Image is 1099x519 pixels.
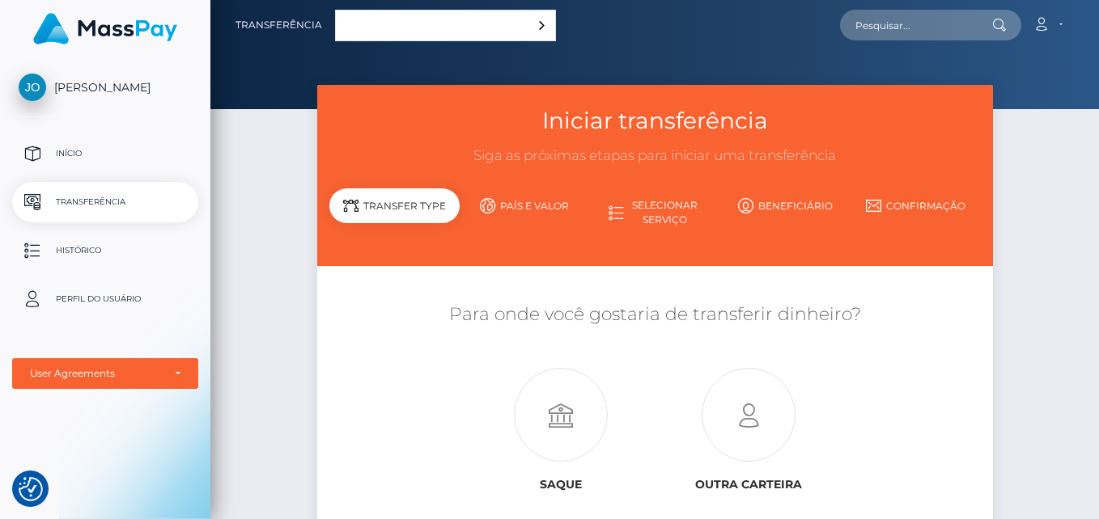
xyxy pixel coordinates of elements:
[720,192,851,220] a: Beneficiário
[12,80,198,95] span: [PERSON_NAME]
[19,141,192,166] p: Início
[667,478,830,492] h6: Outra carteira
[329,105,981,137] h3: Iniciar transferência
[329,302,981,327] h5: Para onde você gostaria de transferir dinheiro?
[479,478,643,492] h6: Saque
[33,13,177,44] img: MassPay
[19,477,43,501] button: Consent Preferences
[12,182,198,222] a: Transferência
[235,8,322,42] a: Transferência
[840,10,992,40] input: Pesquisar...
[335,10,556,41] div: Language
[851,192,981,220] a: Confirmação
[329,192,460,234] a: Tipo de transferência
[19,287,192,311] p: Perfil do usuário
[460,192,590,220] a: País e valor
[19,190,192,214] p: Transferência
[329,146,981,166] h3: Siga as próximas etapas para iniciar uma transferência
[19,238,192,263] p: Histórico
[329,188,460,223] div: Transfer Type
[19,477,43,501] img: Revisit consent button
[12,279,198,319] a: Perfil do usuário
[12,133,198,174] a: Início
[336,11,555,40] a: Português ([GEOGRAPHIC_DATA])
[590,192,720,234] a: Selecionar serviço
[30,367,163,380] div: User Agreements
[335,10,556,41] aside: Language selected: Português (Brasil)
[12,230,198,271] a: Histórico
[12,358,198,389] button: User Agreements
